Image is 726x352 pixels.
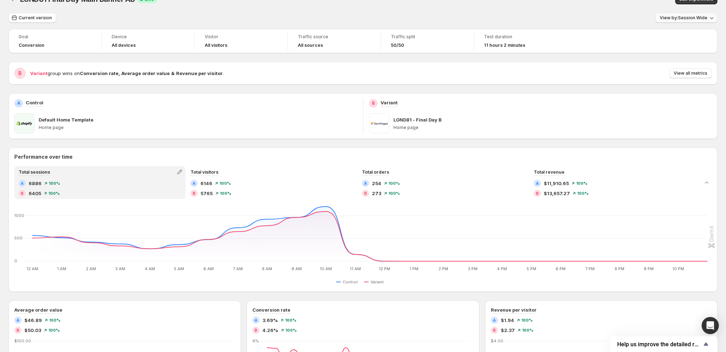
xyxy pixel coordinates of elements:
[262,327,278,334] span: 4.26%
[556,266,566,271] text: 6 PM
[233,266,243,271] text: 7 AM
[174,266,184,271] text: 5 AM
[176,70,223,76] strong: Revenue per visitor
[193,181,195,185] h2: A
[255,328,257,332] h2: B
[544,190,570,197] span: $13,657.27
[497,266,507,271] text: 4 PM
[115,266,125,271] text: 3 AM
[19,43,44,48] span: Conversion
[49,181,60,185] span: 100 %
[205,34,277,40] span: Visitor
[391,34,464,40] span: Traffic split
[372,180,381,187] span: 254
[252,338,259,343] text: 6%
[112,43,136,48] h4: All devices
[672,266,684,271] text: 10 PM
[57,266,66,271] text: 1 AM
[291,266,302,271] text: 9 AM
[439,266,448,271] text: 2 PM
[410,266,418,271] text: 1 PM
[19,33,91,49] a: GoalConversion
[491,306,537,313] h3: Revenue per visitor
[298,43,323,48] h4: All sources
[255,318,257,322] h2: A
[393,125,712,130] p: Home page
[30,70,224,76] span: group wins on .
[29,190,41,197] span: 6405
[350,266,361,271] text: 11 AM
[491,338,503,343] text: $4.00
[16,328,19,332] h2: B
[381,99,398,106] p: Variant
[669,68,712,78] button: View all metrics
[121,70,170,76] strong: Average order value
[21,191,24,195] h2: B
[39,125,357,130] p: Home page
[493,318,496,322] h2: A
[19,34,91,40] span: Goal
[660,15,707,21] span: View by: Session Wide
[17,100,20,106] h2: A
[18,70,22,77] h2: B
[468,266,478,271] text: 3 PM
[48,328,60,332] span: 100 %
[80,70,118,76] strong: Conversion rate
[320,266,332,271] text: 10 AM
[14,113,34,133] img: Default Home Template
[14,338,31,343] text: $100.00
[644,266,654,271] text: 9 PM
[362,169,389,175] span: Total orders
[203,266,214,271] text: 6 AM
[262,266,272,271] text: 8 AM
[112,34,184,40] span: Device
[9,13,56,23] button: Current version
[14,236,23,241] text: 500
[364,191,367,195] h2: B
[26,266,38,271] text: 12 AM
[19,169,50,175] span: Total sessions
[39,116,93,123] p: Default Home Template
[521,318,533,322] span: 100 %
[615,266,624,271] text: 8 PM
[534,169,565,175] span: Total revenue
[674,70,707,76] span: View all metrics
[493,328,496,332] h2: B
[16,318,19,322] h2: A
[585,266,595,271] text: 7 PM
[501,317,514,324] span: $1.94
[24,327,41,334] span: $50.03
[484,34,557,40] span: Test duration
[393,116,442,123] p: LGND81 - Final Day B
[336,278,360,286] button: Control
[501,327,515,334] span: $2.37
[205,43,227,48] h4: All visitors
[343,279,358,285] span: Control
[14,306,62,313] h3: Average order value
[298,33,371,49] a: Traffic sourceAll sources
[86,266,96,271] text: 2 AM
[655,13,717,23] button: View by:Session Wide
[371,279,384,285] span: Variant
[369,113,389,133] img: LGND81 - Final Day B
[220,191,231,195] span: 100 %
[190,169,218,175] span: Total visitors
[576,181,587,185] span: 100 %
[29,180,42,187] span: 6886
[617,340,710,348] button: Show survey - Help us improve the detailed report for A/B campaigns
[617,341,702,348] span: Help us improve the detailed report for A/B campaigns
[388,191,400,195] span: 100 %
[193,191,195,195] h2: B
[388,181,400,185] span: 100 %
[19,15,52,21] span: Current version
[14,258,17,263] text: 0
[262,317,278,324] span: 3.69%
[484,33,557,49] a: Test duration11 hours 2 minutes
[285,318,296,322] span: 100 %
[372,100,375,106] h2: B
[285,328,297,332] span: 100 %
[26,99,43,106] p: Control
[522,328,533,332] span: 100 %
[372,190,381,197] span: 273
[577,191,589,195] span: 100 %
